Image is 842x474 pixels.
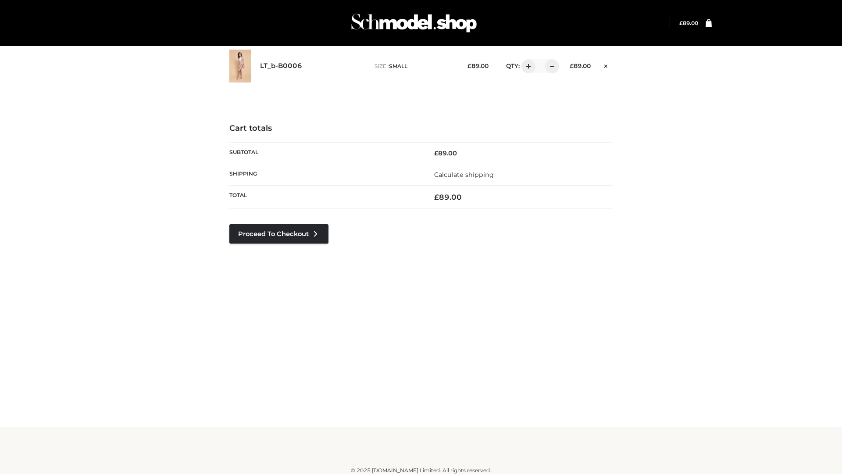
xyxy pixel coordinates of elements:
img: Schmodel Admin 964 [348,6,480,40]
a: LT_b-B0006 [260,62,302,70]
span: £ [434,193,439,201]
img: LT_b-B0006 - SMALL [229,50,251,83]
bdi: 89.00 [679,20,698,26]
bdi: 89.00 [434,193,462,201]
span: £ [570,62,574,69]
a: Calculate shipping [434,171,494,179]
th: Subtotal [229,142,421,164]
div: QTY: [497,59,556,73]
th: Total [229,186,421,209]
th: Shipping [229,164,421,185]
span: SMALL [389,63,407,69]
a: Remove this item [599,59,613,71]
a: £89.00 [679,20,698,26]
span: £ [434,149,438,157]
bdi: 89.00 [434,149,457,157]
a: Proceed to Checkout [229,224,328,244]
h4: Cart totals [229,124,613,133]
span: £ [679,20,683,26]
bdi: 89.00 [570,62,591,69]
span: £ [467,62,471,69]
bdi: 89.00 [467,62,489,69]
p: size : [375,62,454,70]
